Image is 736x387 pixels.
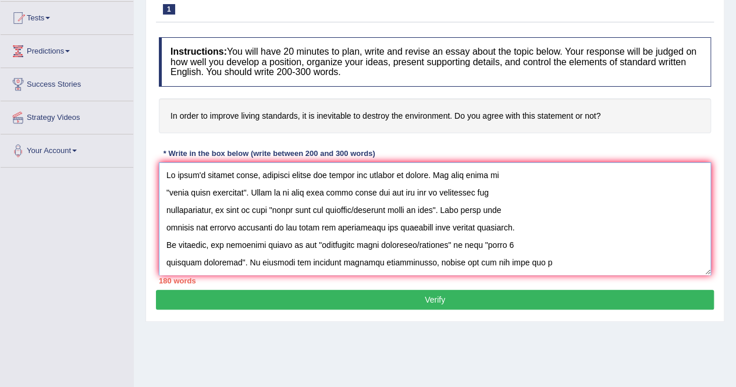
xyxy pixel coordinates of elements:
a: Strategy Videos [1,101,133,130]
div: * Write in the box below (write between 200 and 300 words) [159,148,379,159]
button: Verify [156,290,714,310]
a: Tests [1,2,133,31]
a: Success Stories [1,68,133,97]
h4: In order to improve living standards, it is inevitable to destroy the environment. Do you agree w... [159,98,711,134]
a: Predictions [1,35,133,64]
span: 1 [163,4,175,15]
a: Your Account [1,134,133,164]
h4: You will have 20 minutes to plan, write and revise an essay about the topic below. Your response ... [159,37,711,87]
b: Instructions: [170,47,227,56]
div: 180 words [159,275,711,286]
